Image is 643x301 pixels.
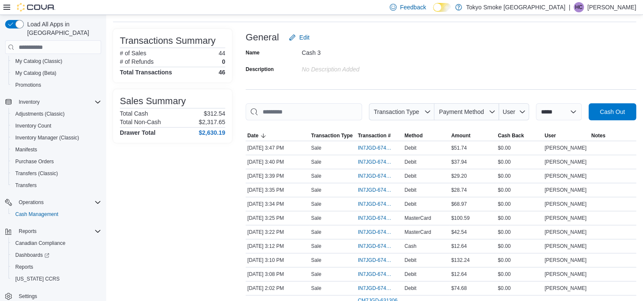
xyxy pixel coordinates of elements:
div: Heather Chafe [574,2,584,12]
button: Inventory Count [8,120,105,132]
span: Cash [405,243,416,250]
h6: Total Cash [120,110,148,117]
button: Operations [15,197,47,207]
span: IN7JGD-6740476 [358,285,393,292]
span: Cash Management [15,211,58,218]
button: IN7JGD-6740866 [358,255,401,265]
a: Purchase Orders [12,156,57,167]
button: Reports [2,225,105,237]
button: Cash Management [8,208,105,220]
p: Sale [311,159,321,165]
button: Reports [8,261,105,273]
h6: Total Non-Cash [120,119,161,125]
div: $0.00 [496,185,543,195]
span: Dashboards [15,252,49,258]
div: [DATE] 3:35 PM [246,185,309,195]
span: Cash Out [600,108,625,116]
span: $68.97 [451,201,467,207]
button: Payment Method [434,103,499,120]
p: | [569,2,570,12]
span: Amount [451,132,470,139]
span: Feedback [400,3,426,11]
div: [DATE] 3:34 PM [246,199,309,209]
span: $42.54 [451,229,467,236]
span: Payment Method [439,108,484,115]
span: Inventory Manager (Classic) [12,133,101,143]
span: Inventory Count [15,122,51,129]
button: Canadian Compliance [8,237,105,249]
p: Sale [311,271,321,278]
button: Inventory Manager (Classic) [8,132,105,144]
span: My Catalog (Classic) [12,56,101,66]
span: Operations [15,197,101,207]
span: IN7JGD-6741024 [358,159,393,165]
span: [PERSON_NAME] [544,271,586,278]
span: My Catalog (Classic) [15,58,62,65]
span: Debit [405,285,416,292]
button: User [543,131,589,141]
span: Debit [405,271,416,278]
div: [DATE] 3:25 PM [246,213,309,223]
span: $37.94 [451,159,467,165]
button: Purchase Orders [8,156,105,168]
span: [PERSON_NAME] [544,201,586,207]
span: Cash Management [12,209,101,219]
input: Dark Mode [433,3,451,12]
p: Sale [311,201,321,207]
div: $0.00 [496,143,543,153]
div: $0.00 [496,157,543,167]
input: This is a search bar. As you type, the results lower in the page will automatically filter. [246,103,362,120]
span: Washington CCRS [12,274,101,284]
h4: 46 [218,69,225,76]
div: [DATE] 3:12 PM [246,241,309,251]
span: Debit [405,145,416,151]
span: Purchase Orders [12,156,101,167]
button: My Catalog (Classic) [8,55,105,67]
a: Reports [12,262,37,272]
p: Sale [311,187,321,193]
span: Purchase Orders [15,158,54,165]
span: Method [405,132,423,139]
span: Transfers (Classic) [12,168,101,179]
span: IN7JGD-6740992 [358,201,393,207]
span: Transfers [12,180,101,190]
div: $0.00 [496,241,543,251]
span: $28.74 [451,187,467,193]
span: [PERSON_NAME] [544,187,586,193]
span: Debit [405,159,416,165]
button: Operations [2,196,105,208]
p: $2,317.65 [199,119,225,125]
span: $74.68 [451,285,467,292]
a: Dashboards [12,250,53,260]
a: Canadian Compliance [12,238,69,248]
h3: General [246,32,279,43]
span: MasterCard [405,229,431,236]
h6: # of Refunds [120,58,153,65]
span: Debit [405,257,416,264]
span: Date [247,132,258,139]
button: IN7JGD-6740476 [358,283,401,293]
div: $0.00 [496,171,543,181]
button: Adjustments (Classic) [8,108,105,120]
div: [DATE] 3:08 PM [246,269,309,279]
span: [PERSON_NAME] [544,173,586,179]
a: Dashboards [8,249,105,261]
div: $0.00 [496,199,543,209]
button: Reports [15,226,40,236]
span: Manifests [15,146,37,153]
span: Cash Back [498,132,524,139]
button: Cash Back [496,131,543,141]
span: [PERSON_NAME] [544,159,586,165]
span: $12.64 [451,243,467,250]
span: $12.64 [451,271,467,278]
button: IN7JGD-6740948 [358,213,401,223]
h4: $2,630.19 [199,129,225,136]
a: Manifests [12,145,40,155]
a: Inventory Manager (Classic) [12,133,82,143]
span: IN7JGD-6740877 [358,243,393,250]
div: Cash 3 [302,46,416,56]
span: My Catalog (Beta) [12,68,101,78]
span: Transaction # [358,132,391,139]
div: $0.00 [496,213,543,223]
a: My Catalog (Beta) [12,68,60,78]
